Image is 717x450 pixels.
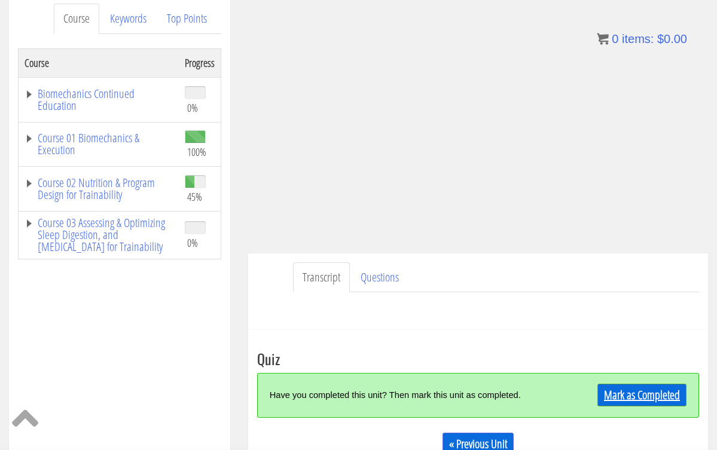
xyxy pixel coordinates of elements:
bdi: 0.00 [657,32,687,45]
a: Transcript [293,262,350,293]
span: $ [657,32,664,45]
a: Course 02 Nutrition & Program Design for Trainability [25,177,173,201]
div: Have you completed this unit? Then mark this unit as completed. [270,382,578,408]
span: items: [622,32,654,45]
a: Course [54,4,99,34]
a: Course 03 Assessing & Optimizing Sleep Digestion, and [MEDICAL_DATA] for Trainability [25,217,173,253]
span: 0% [187,101,198,114]
span: 45% [187,190,202,203]
th: Progress [179,48,221,77]
a: Questions [351,262,408,293]
a: Keywords [100,4,156,34]
a: Course 01 Biomechanics & Execution [25,132,173,156]
span: 0 [612,32,618,45]
a: Mark as Completed [597,384,687,406]
th: Course [19,48,179,77]
img: icon11.png [597,33,609,45]
h3: Quiz [257,351,699,366]
span: 0% [187,236,198,249]
a: 0 items: $0.00 [597,32,687,45]
a: Top Points [157,4,216,34]
span: 100% [187,145,206,158]
a: Biomechanics Continued Education [25,88,173,112]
